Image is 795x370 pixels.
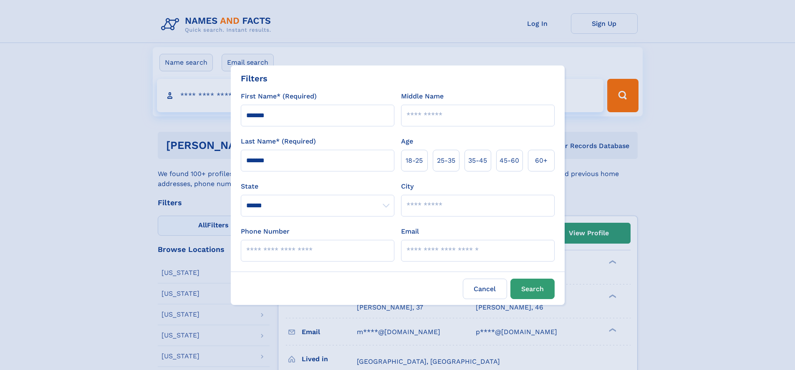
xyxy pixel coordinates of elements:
[241,227,290,237] label: Phone Number
[241,72,268,85] div: Filters
[401,91,444,101] label: Middle Name
[241,91,317,101] label: First Name* (Required)
[535,156,548,166] span: 60+
[437,156,455,166] span: 25‑35
[463,279,507,299] label: Cancel
[241,181,394,191] label: State
[401,136,413,146] label: Age
[406,156,423,166] span: 18‑25
[468,156,487,166] span: 35‑45
[401,181,414,191] label: City
[241,136,316,146] label: Last Name* (Required)
[510,279,555,299] button: Search
[401,227,419,237] label: Email
[500,156,519,166] span: 45‑60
